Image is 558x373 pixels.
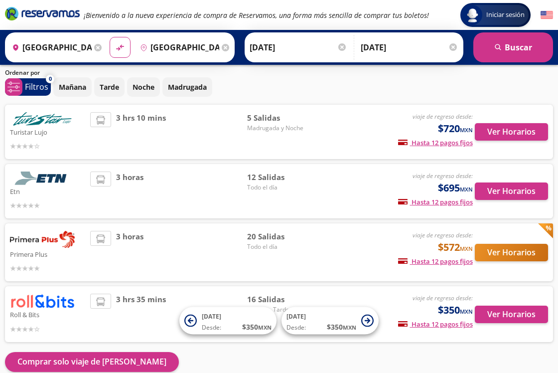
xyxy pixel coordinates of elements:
span: $350 [438,303,473,318]
span: [DATE] [286,312,306,321]
input: Buscar Destino [136,35,220,60]
button: Buscar [473,32,553,62]
p: Turistar Lujo [10,126,85,138]
span: $ 350 [242,322,272,332]
span: Todo el día [247,183,317,192]
em: viaje de regreso desde: [413,172,473,180]
button: [DATE]Desde:$350MXN [281,307,379,335]
span: 3 horas [116,231,143,274]
button: Ver Horarios [475,183,548,200]
span: [DATE] [202,312,221,321]
p: Noche [133,82,154,92]
input: Elegir Fecha [250,35,347,60]
span: 3 hrs 35 mins [116,294,166,334]
img: Primera Plus [10,231,75,248]
span: $ 350 [327,322,356,332]
em: viaje de regreso desde: [413,231,473,239]
p: Tarde [100,82,119,92]
span: Todo el día [247,242,317,251]
span: $572 [438,240,473,255]
span: Mañana, Tarde y Noche [247,305,317,314]
button: Ver Horarios [475,123,548,141]
span: 3 horas [116,172,143,211]
span: Madrugada y Noche [247,124,317,133]
button: Comprar solo viaje de [PERSON_NAME] [5,352,179,372]
p: Ordenar por [5,68,40,77]
input: Buscar Origen [8,35,92,60]
span: 5 Salidas [247,112,317,124]
small: MXN [343,324,356,331]
span: Desde: [202,323,221,332]
button: Mañana [53,77,92,97]
span: Hasta 12 pagos fijos [398,257,473,266]
span: Iniciar sesión [482,10,529,20]
i: Brand Logo [5,6,80,21]
em: viaje de regreso desde: [413,112,473,121]
span: Hasta 12 pagos fijos [398,197,473,206]
span: $720 [438,121,473,136]
span: Hasta 12 pagos fijos [398,138,473,147]
em: viaje de regreso desde: [413,294,473,302]
small: MXN [460,308,473,315]
em: ¡Bienvenido a la nueva experiencia de compra de Reservamos, una forma más sencilla de comprar tus... [84,10,429,20]
img: Roll & Bits [10,294,75,308]
span: $695 [438,181,473,195]
span: Desde: [286,323,306,332]
button: English [541,9,553,21]
p: Madrugada [168,82,207,92]
p: Mañana [59,82,86,92]
small: MXN [460,126,473,134]
button: Tarde [94,77,125,97]
a: Brand Logo [5,6,80,24]
span: Hasta 12 pagos fijos [398,320,473,329]
button: [DATE]Desde:$350MXN [179,307,277,335]
button: 0Filtros [5,78,51,96]
small: MXN [460,186,473,193]
input: Opcional [361,35,458,60]
img: Turistar Lujo [10,112,75,126]
small: MXN [460,245,473,252]
img: Etn [10,172,75,185]
small: MXN [258,324,272,331]
button: Noche [127,77,160,97]
button: Ver Horarios [475,306,548,323]
button: Ver Horarios [475,244,548,261]
p: Etn [10,185,85,197]
button: Madrugada [162,77,212,97]
p: Primera Plus [10,248,85,260]
span: 20 Salidas [247,231,317,242]
span: 0 [49,75,52,83]
span: 16 Salidas [247,294,317,305]
p: Filtros [25,81,48,93]
p: Roll & Bits [10,308,85,320]
span: 12 Salidas [247,172,317,183]
span: 3 hrs 10 mins [116,112,166,152]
